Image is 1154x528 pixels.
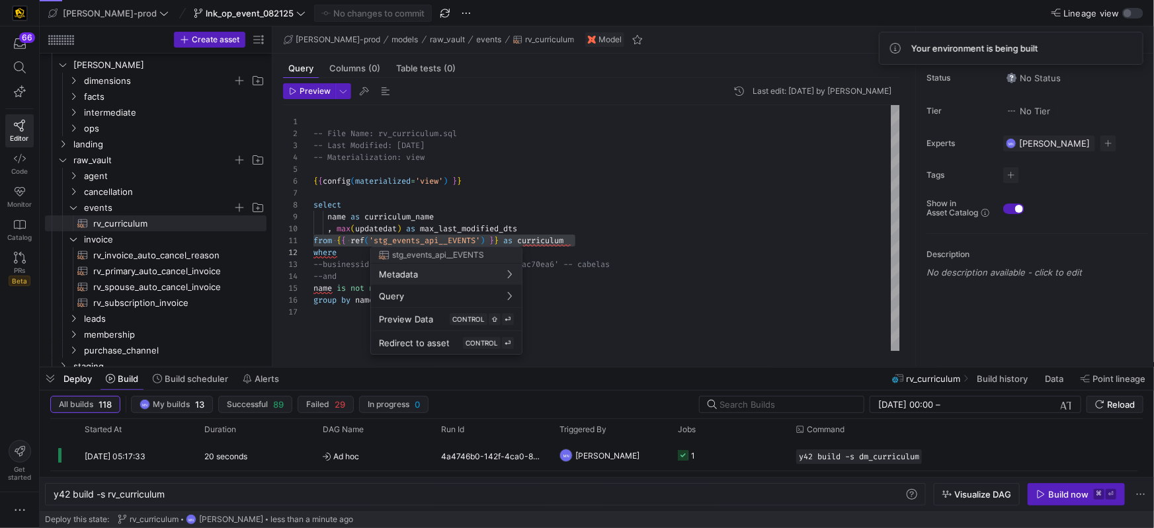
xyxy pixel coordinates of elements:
[491,315,498,323] span: ⇧
[379,291,404,301] span: Query
[505,315,511,323] span: ⏎
[379,314,433,324] span: Preview Data
[452,315,485,323] span: CONTROL
[911,43,1038,54] span: Your environment is being built
[379,338,450,348] span: Redirect to asset
[379,269,418,280] span: Metadata
[505,339,511,347] span: ⏎
[466,339,498,347] span: CONTROL
[392,250,484,260] span: stg_events_api__EVENTS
